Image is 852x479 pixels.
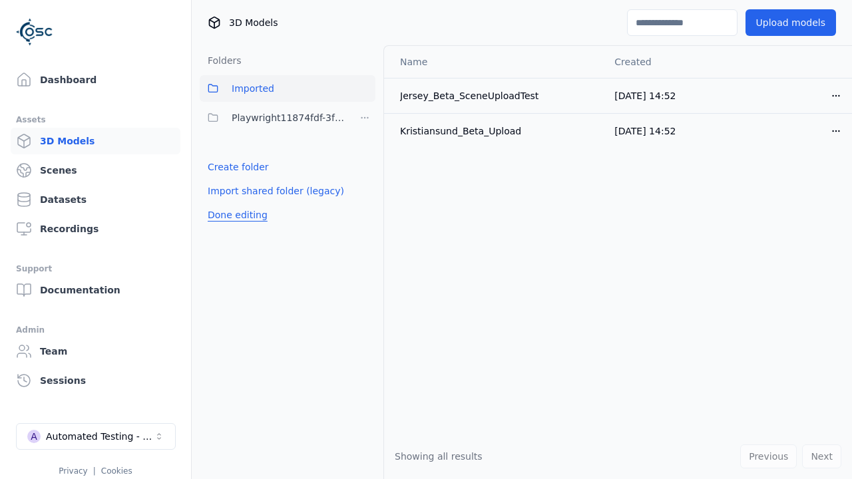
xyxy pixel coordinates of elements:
div: Automated Testing - Playwright [46,430,154,443]
a: 3D Models [11,128,180,154]
th: Name [384,46,604,78]
button: Select a workspace [16,423,176,450]
img: Logo [16,13,53,51]
a: Datasets [11,186,180,213]
button: Playwright11874fdf-3f60-4f0f-ba35-dcd35b0713c6 [200,104,346,131]
span: Showing all results [395,451,483,462]
a: Sessions [11,367,180,394]
button: Done editing [200,203,276,227]
button: Create folder [200,155,277,179]
a: Recordings [11,216,180,242]
h3: Folders [200,54,242,67]
div: Kristiansund_Beta_Upload [400,124,593,138]
a: Cookies [101,466,132,476]
span: 3D Models [229,16,278,29]
a: Team [11,338,180,365]
a: Dashboard [11,67,180,93]
div: Support [16,261,175,277]
div: Assets [16,112,175,128]
a: Import shared folder (legacy) [208,184,344,198]
button: Import shared folder (legacy) [200,179,352,203]
span: | [93,466,96,476]
button: Upload models [745,9,836,36]
span: Imported [232,80,274,96]
span: [DATE] 14:52 [614,126,676,136]
span: Playwright11874fdf-3f60-4f0f-ba35-dcd35b0713c6 [232,110,346,126]
div: A [27,430,41,443]
a: Create folder [208,160,269,174]
a: Scenes [11,157,180,184]
th: Created [604,46,728,78]
div: Jersey_Beta_SceneUploadTest [400,89,593,102]
a: Privacy [59,466,87,476]
div: Admin [16,322,175,338]
button: Imported [200,75,375,102]
span: [DATE] 14:52 [614,90,676,101]
a: Documentation [11,277,180,303]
